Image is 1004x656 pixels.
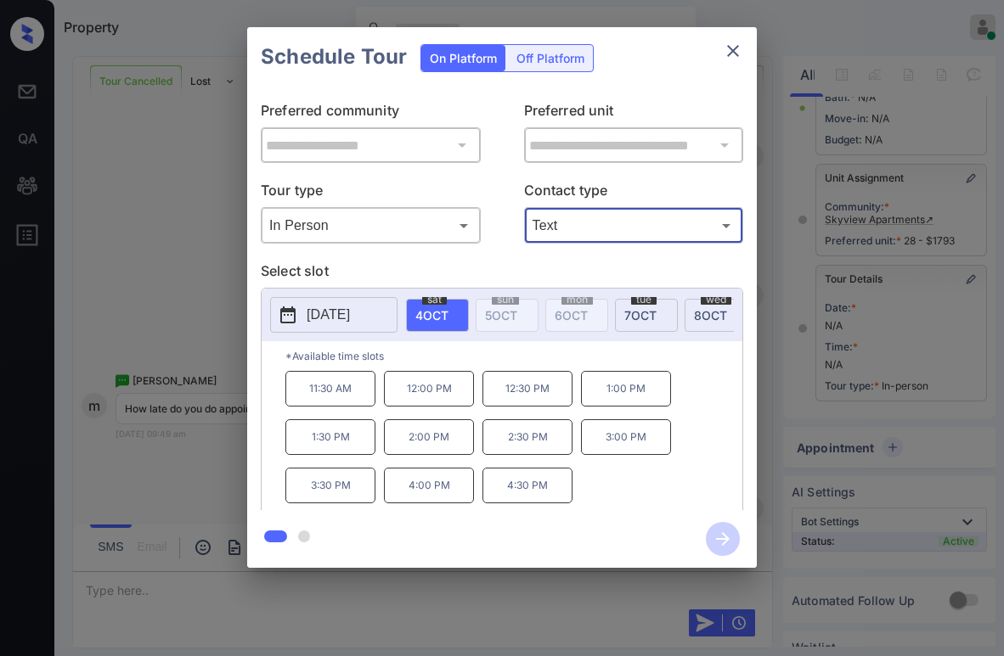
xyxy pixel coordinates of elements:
[261,261,743,288] p: Select slot
[615,299,678,332] div: date-select
[508,45,593,71] div: Off Platform
[624,308,657,322] span: 7 OCT
[696,517,750,561] button: btn-next
[261,100,481,127] p: Preferred community
[482,419,573,455] p: 2:30 PM
[422,294,447,305] span: sat
[482,371,573,406] p: 12:30 PM
[261,180,481,207] p: Tour type
[406,299,469,332] div: date-select
[421,45,505,71] div: On Platform
[528,211,740,239] div: Text
[694,308,727,322] span: 8 OCT
[285,468,375,503] p: 3:30 PM
[415,308,448,322] span: 4 OCT
[631,294,657,305] span: tue
[307,305,350,325] p: [DATE]
[581,419,671,455] p: 3:00 PM
[581,371,671,406] p: 1:00 PM
[270,297,398,333] button: [DATE]
[265,211,477,239] div: In Person
[285,371,375,406] p: 11:30 AM
[701,294,731,305] span: wed
[482,468,573,503] p: 4:30 PM
[716,34,750,68] button: close
[524,100,744,127] p: Preferred unit
[384,371,474,406] p: 12:00 PM
[384,468,474,503] p: 4:00 PM
[285,419,375,455] p: 1:30 PM
[384,419,474,455] p: 2:00 PM
[285,341,742,371] p: *Available time slots
[524,180,744,207] p: Contact type
[247,27,420,87] h2: Schedule Tour
[685,299,747,332] div: date-select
